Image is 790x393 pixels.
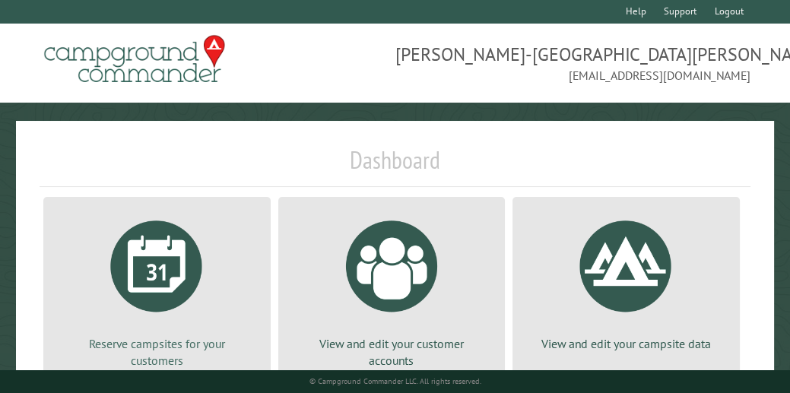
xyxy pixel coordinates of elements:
[395,42,751,84] span: [PERSON_NAME]-[GEOGRAPHIC_DATA][PERSON_NAME] [EMAIL_ADDRESS][DOMAIN_NAME]
[40,30,230,89] img: Campground Commander
[309,376,481,386] small: © Campground Commander LLC. All rights reserved.
[62,209,252,369] a: Reserve campsites for your customers
[40,145,750,187] h1: Dashboard
[531,335,722,352] p: View and edit your campsite data
[297,209,487,369] a: View and edit your customer accounts
[62,335,252,369] p: Reserve campsites for your customers
[531,209,722,352] a: View and edit your campsite data
[297,335,487,369] p: View and edit your customer accounts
